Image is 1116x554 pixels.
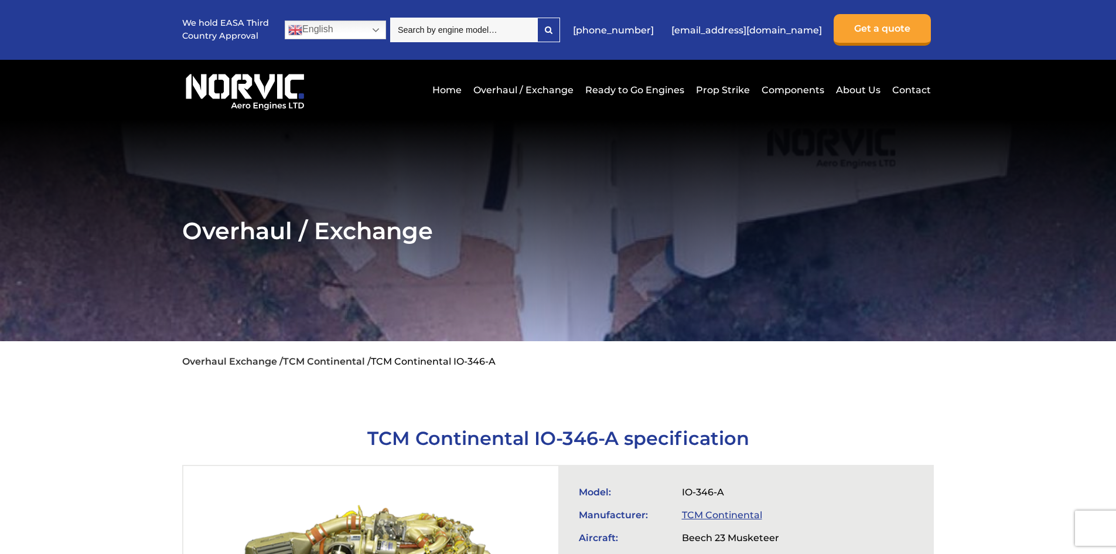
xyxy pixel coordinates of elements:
td: IO-346-A [676,481,785,504]
td: Manufacturer: [573,504,676,526]
a: Overhaul Exchange / [182,356,283,367]
td: Model: [573,481,676,504]
li: TCM Continental IO-346-A [371,356,496,367]
a: Contact [889,76,931,104]
td: Beech 23 Musketeer [676,526,785,549]
input: Search by engine model… [390,18,537,42]
a: [EMAIL_ADDRESS][DOMAIN_NAME] [665,16,828,45]
a: Ready to Go Engines [582,76,687,104]
img: Norvic Aero Engines logo [182,69,308,111]
a: English [285,21,386,39]
a: Overhaul / Exchange [470,76,576,104]
a: Prop Strike [693,76,753,104]
a: Home [429,76,465,104]
a: [PHONE_NUMBER] [567,16,660,45]
h1: TCM Continental IO-346-A specification [182,427,934,450]
h2: Overhaul / Exchange [182,216,934,245]
a: Get a quote [834,14,931,46]
img: en [288,23,302,37]
a: About Us [833,76,883,104]
p: We hold EASA Third Country Approval [182,17,270,42]
a: Components [759,76,827,104]
td: Aircraft: [573,526,676,549]
a: TCM Continental [682,509,762,521]
a: TCM Continental / [283,356,371,367]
